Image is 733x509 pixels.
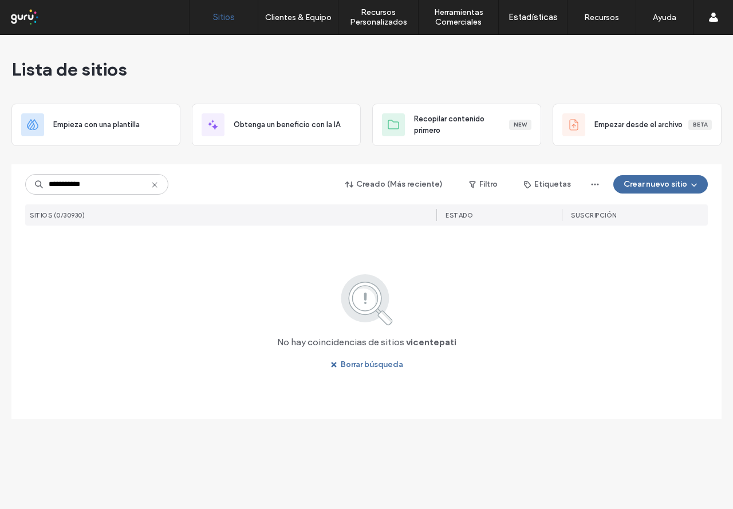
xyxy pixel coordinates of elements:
[688,120,712,130] div: Beta
[419,7,498,27] label: Herramientas Comerciales
[446,211,473,219] span: ESTADO
[320,356,413,374] button: Borrar búsqueda
[234,119,340,131] span: Obtenga un beneficio con la IA
[594,119,683,131] span: Empezar desde el archivo
[265,13,332,22] label: Clientes & Equipo
[213,12,235,22] label: Sitios
[336,175,453,194] button: Creado (Más reciente)
[571,211,617,219] span: Suscripción
[509,12,558,22] label: Estadísticas
[653,13,676,22] label: Ayuda
[372,104,541,146] div: Recopilar contenido primeroNew
[11,58,127,81] span: Lista de sitios
[509,120,531,130] div: New
[613,175,708,194] button: Crear nuevo sitio
[514,175,581,194] button: Etiquetas
[30,211,85,219] span: SITIOS (0/30930)
[192,104,361,146] div: Obtenga un beneficio con la IA
[325,272,408,327] img: search.svg
[338,7,418,27] label: Recursos Personalizados
[553,104,722,146] div: Empezar desde el archivoBeta
[458,175,509,194] button: Filtro
[11,104,180,146] div: Empieza con una plantilla
[277,336,404,349] span: No hay coincidencias de sitios
[414,113,509,136] span: Recopilar contenido primero
[584,13,619,22] label: Recursos
[406,336,456,349] span: vicentepati
[53,119,140,131] span: Empieza con una plantilla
